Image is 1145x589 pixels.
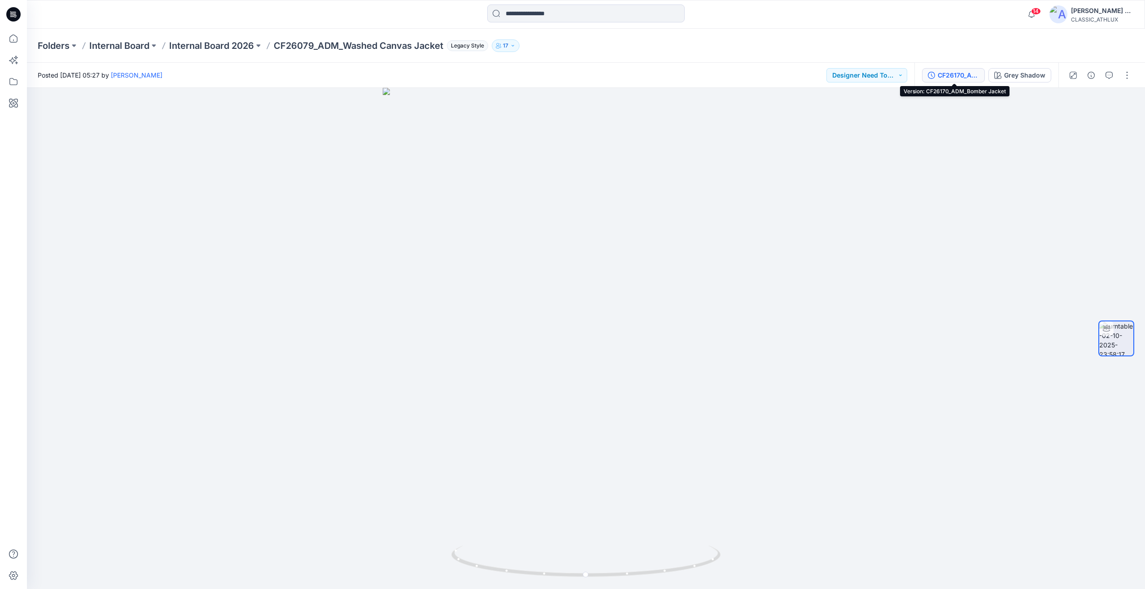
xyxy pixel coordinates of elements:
[938,70,979,80] div: CF26170_ADM_Bomber Jacket
[89,39,149,52] a: Internal Board
[38,70,162,80] span: Posted [DATE] 05:27 by
[274,39,443,52] p: CF26079_ADM_Washed Canvas Jacket
[1049,5,1067,23] img: avatar
[111,71,162,79] a: [PERSON_NAME]
[1031,8,1041,15] span: 14
[503,41,508,51] p: 17
[169,39,254,52] a: Internal Board 2026
[38,39,70,52] a: Folders
[1084,68,1098,82] button: Details
[1071,5,1134,16] div: [PERSON_NAME] Cfai
[1004,70,1045,80] div: Grey Shadow
[492,39,520,52] button: 17
[988,68,1051,82] button: Grey Shadow
[447,40,488,51] span: Legacy Style
[1071,16,1134,23] div: CLASSIC_ATHLUX
[1099,321,1133,355] img: turntable-02-10-2025-23:58:17
[922,68,985,82] button: CF26170_ADM_Bomber Jacket
[443,39,488,52] button: Legacy Style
